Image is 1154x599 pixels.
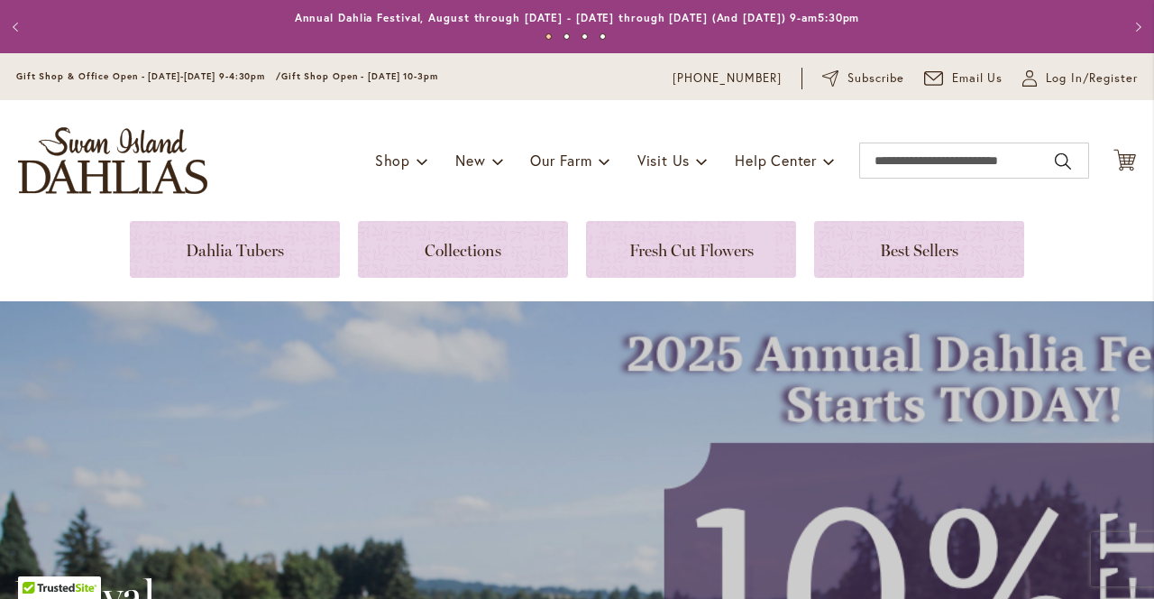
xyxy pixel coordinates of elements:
button: 4 of 4 [600,33,606,40]
button: Next [1118,9,1154,45]
button: 3 of 4 [582,33,588,40]
button: 2 of 4 [563,33,570,40]
span: Gift Shop Open - [DATE] 10-3pm [281,70,438,82]
a: store logo [18,127,207,194]
button: 1 of 4 [545,33,552,40]
a: Annual Dahlia Festival, August through [DATE] - [DATE] through [DATE] (And [DATE]) 9-am5:30pm [295,11,860,24]
span: New [455,151,485,170]
span: Visit Us [637,151,690,170]
a: Subscribe [822,69,904,88]
a: Log In/Register [1022,69,1138,88]
span: Subscribe [847,69,904,88]
a: Email Us [924,69,1003,88]
span: Log In/Register [1046,69,1138,88]
span: Gift Shop & Office Open - [DATE]-[DATE] 9-4:30pm / [16,70,281,82]
span: Shop [375,151,410,170]
span: Our Farm [530,151,591,170]
span: Help Center [735,151,817,170]
a: [PHONE_NUMBER] [673,69,782,88]
span: Email Us [952,69,1003,88]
